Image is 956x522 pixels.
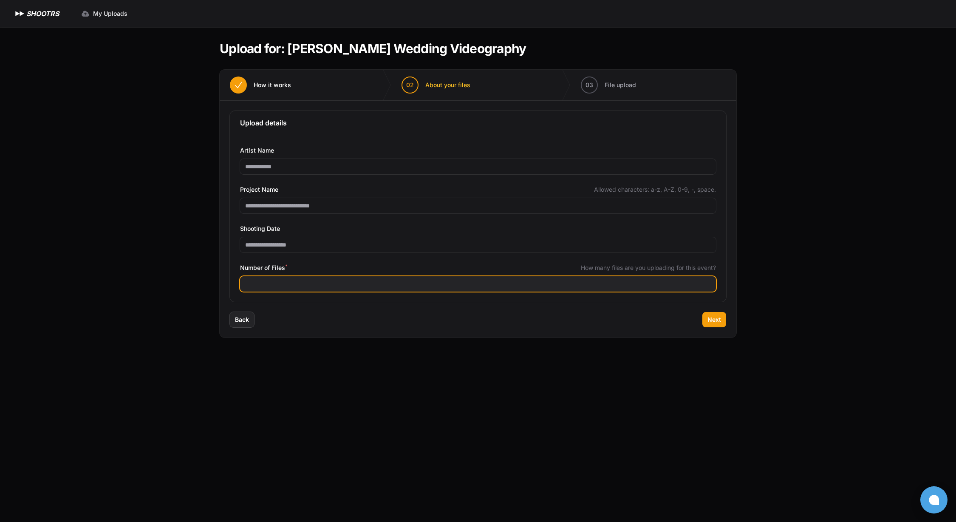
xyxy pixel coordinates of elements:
[585,81,593,89] span: 03
[220,41,526,56] h1: Upload for: [PERSON_NAME] Wedding Videography
[707,315,721,324] span: Next
[230,312,254,327] button: Back
[702,312,726,327] button: Next
[406,81,414,89] span: 02
[76,6,133,21] a: My Uploads
[425,81,470,89] span: About your files
[605,81,636,89] span: File upload
[240,145,274,156] span: Artist Name
[26,9,59,19] h1: SHOOTRS
[14,9,26,19] img: SHOOTRS
[240,118,716,128] h3: Upload details
[235,315,249,324] span: Back
[581,264,716,272] span: How many files are you uploading for this event?
[240,263,287,273] span: Number of Files
[920,486,948,513] button: Open chat window
[240,184,278,195] span: Project Name
[14,9,59,19] a: SHOOTRS SHOOTRS
[254,81,291,89] span: How it works
[391,70,481,100] button: 02 About your files
[240,224,280,234] span: Shooting Date
[93,9,127,18] span: My Uploads
[594,185,716,194] span: Allowed characters: a-z, A-Z, 0-9, -, space.
[571,70,646,100] button: 03 File upload
[220,70,301,100] button: How it works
